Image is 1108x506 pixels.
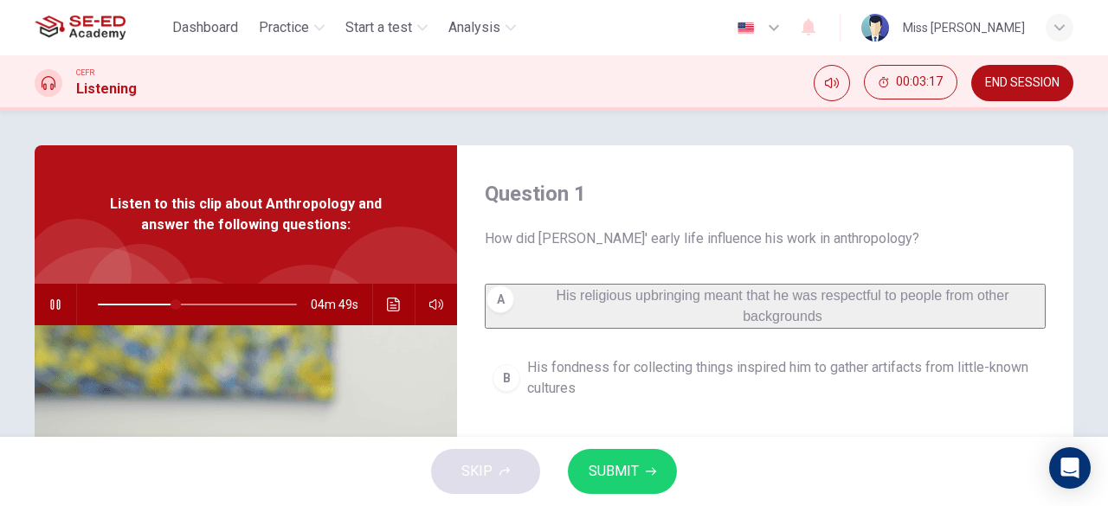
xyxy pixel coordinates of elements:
[568,449,677,494] button: SUBMIT
[864,65,957,101] div: Hide
[172,17,238,38] span: Dashboard
[527,357,1038,399] span: His fondness for collecting things inspired him to gather artifacts from little-known cultures
[448,17,500,38] span: Analysis
[557,288,1009,323] span: His religious upbringing meant that he was respectful to people from other backgrounds
[441,12,523,43] button: Analysis
[35,10,126,45] img: SE-ED Academy logo
[1049,447,1091,489] div: Open Intercom Messenger
[486,285,514,313] div: A
[311,284,372,325] span: 04m 49s
[76,79,137,99] h1: Listening
[380,284,408,325] button: Click to see the audio transcription
[985,76,1060,90] span: END SESSION
[861,14,889,42] img: Profile picture
[165,12,245,43] button: Dashboard
[485,180,1046,208] h4: Question 1
[527,435,1038,477] span: A university lecturer inspired him to learn more about [DEMOGRAPHIC_DATA] people
[252,12,332,43] button: Practice
[896,75,943,89] span: 00:03:17
[345,17,412,38] span: Start a test
[864,65,957,99] button: 00:03:17
[485,228,1046,249] span: How did [PERSON_NAME]' early life influence his work in anthropology?
[485,284,1046,329] button: AHis religious upbringing meant that he was respectful to people from other backgrounds
[485,427,1046,484] button: CA university lecturer inspired him to learn more about [DEMOGRAPHIC_DATA] people
[589,459,639,484] span: SUBMIT
[493,364,520,392] div: B
[91,194,401,235] span: Listen to this clip about Anthropology and answer the following questions:
[259,17,309,38] span: Practice
[338,12,435,43] button: Start a test
[35,10,165,45] a: SE-ED Academy logo
[76,67,94,79] span: CEFR
[903,17,1025,38] div: Miss [PERSON_NAME]
[485,349,1046,407] button: BHis fondness for collecting things inspired him to gather artifacts from little-known cultures
[971,65,1073,101] button: END SESSION
[735,22,757,35] img: en
[814,65,850,101] div: Mute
